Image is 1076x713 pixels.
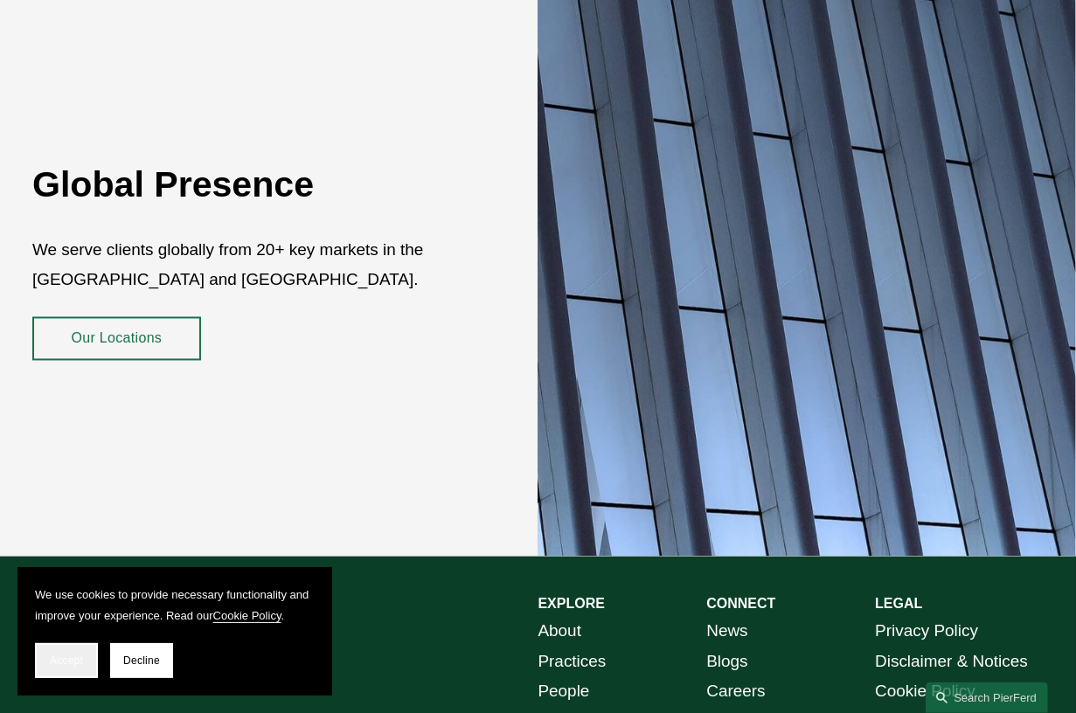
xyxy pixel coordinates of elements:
a: People [538,676,590,706]
strong: LEGAL [875,596,922,611]
strong: EXPLORE [538,596,605,611]
a: Privacy Policy [875,616,978,646]
a: Blogs [706,647,747,676]
a: Careers [706,676,765,706]
a: Our Locations [32,316,201,360]
span: Accept [50,654,83,667]
a: News [706,616,747,646]
p: We serve clients globally from 20+ key markets in the [GEOGRAPHIC_DATA] and [GEOGRAPHIC_DATA]. [32,235,454,294]
a: Search this site [926,682,1048,713]
section: Cookie banner [17,567,332,696]
h2: Global Presence [32,163,454,207]
a: About [538,616,582,646]
a: Cookie Policy [875,676,975,706]
button: Accept [35,643,98,678]
strong: CONNECT [706,596,775,611]
p: We use cookies to provide necessary functionality and improve your experience. Read our . [35,585,315,626]
a: Practices [538,647,607,676]
a: Cookie Policy [213,609,281,622]
a: Disclaimer & Notices [875,647,1028,676]
button: Decline [110,643,173,678]
span: Decline [123,654,160,667]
